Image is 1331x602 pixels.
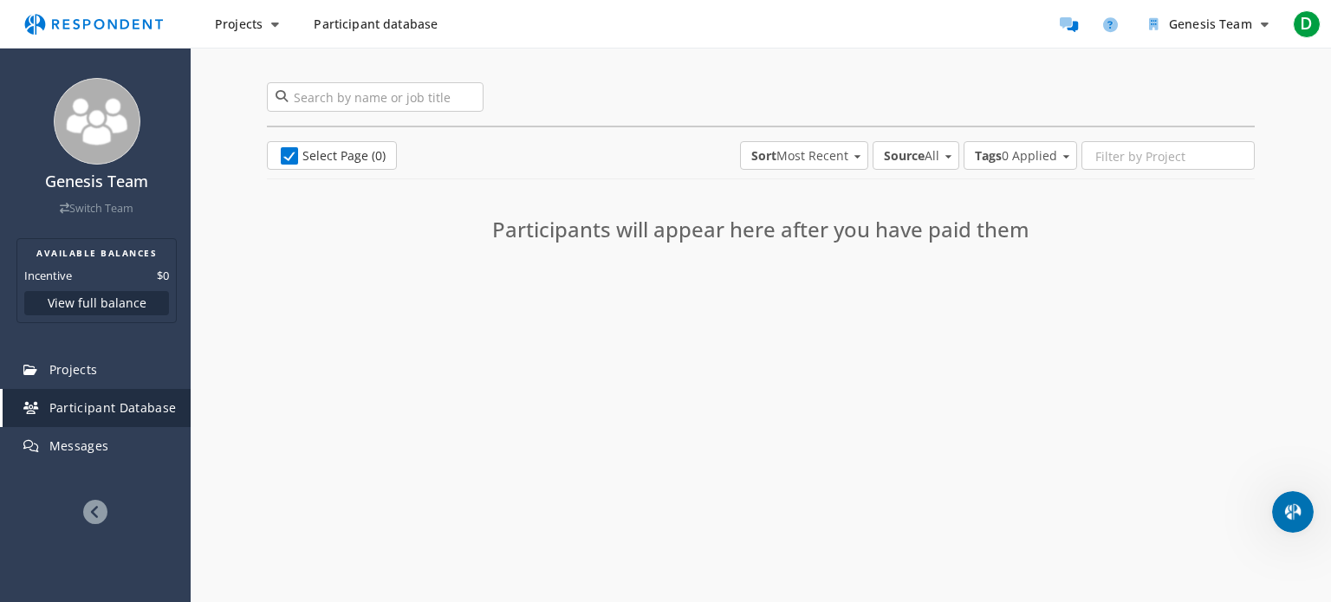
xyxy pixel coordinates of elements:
[1052,7,1087,42] a: Message participants
[964,141,1077,170] md-select: Tags
[24,267,72,284] dt: Incentive
[275,434,302,446] span: Help
[11,173,182,191] h4: Genesis Team
[314,16,438,32] span: Participant database
[873,141,959,170] md-select: Source: All
[1094,7,1128,42] a: Help and support
[751,147,776,164] strong: Sort
[49,361,98,378] span: Projects
[60,201,133,216] a: Switch Team
[144,434,204,446] span: Messages
[218,28,253,62] div: Profile image for Apurv
[115,391,230,460] button: Messages
[36,236,290,255] div: AI Agent and team can help
[1293,10,1321,38] span: D
[1135,9,1282,40] button: Genesis Team
[38,434,77,446] span: Home
[25,378,321,428] div: What is the Status of My Incentive Payment?
[24,246,169,260] h2: AVAILABLE BALANCES
[24,291,169,315] button: View full balance
[281,147,386,168] span: Select Page (0)
[215,16,263,32] span: Projects
[300,9,451,40] a: Participant database
[458,218,1064,241] h3: Participants will appear here after you have paid them
[17,204,329,269] div: Ask a questionAI Agent and team can help
[185,28,220,62] img: Profile image for Jason
[740,141,868,170] md-select: Sort: Most Recent
[35,123,312,152] p: Hi there 👋
[251,28,286,62] div: Profile image for Kris
[298,28,329,59] div: Close
[36,218,290,236] div: Ask a question
[1082,142,1254,172] input: Filter by Project
[267,82,484,112] input: Search by name or job title
[1272,491,1314,533] iframe: Intercom live chat
[267,141,397,170] a: Select Page (0)
[201,9,293,40] button: Projects
[25,286,321,320] button: Search for help
[36,385,290,421] div: What is the Status of My Incentive Payment?
[54,78,140,165] img: team_avatar_256.png
[14,8,173,41] img: respondent-logo.png
[49,437,109,454] span: Messages
[231,391,347,460] button: Help
[16,238,177,323] section: Balance summary
[1289,9,1324,40] button: D
[35,36,151,58] img: logo
[157,267,169,284] dd: $0
[1169,16,1252,32] span: Genesis Team
[751,147,848,165] span: Most Recent
[25,327,321,378] div: How Does the Respondent research platform work? How can I earn money?
[36,295,140,313] span: Search for help
[884,147,925,164] strong: Source
[35,152,312,182] p: How can we help?
[884,147,939,165] span: All
[36,334,290,371] div: How Does the Respondent research platform work? How can I earn money?
[49,399,177,416] span: Participant Database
